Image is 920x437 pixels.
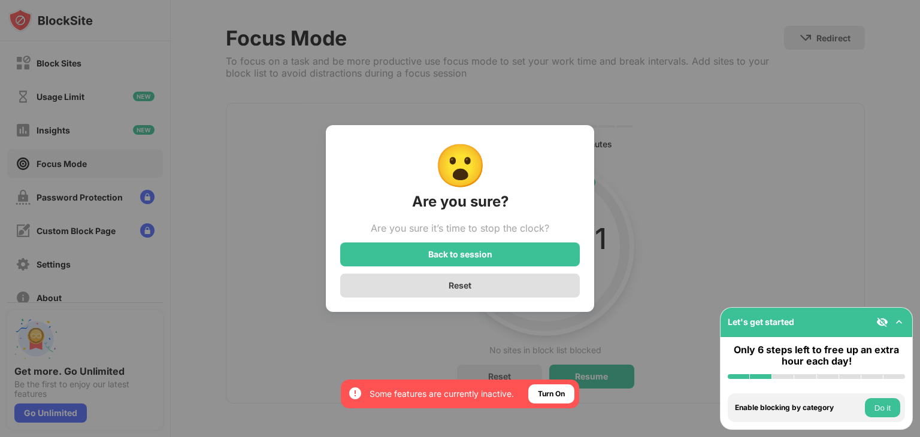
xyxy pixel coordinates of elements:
[434,139,486,190] div: 😮
[371,221,549,235] div: Are you sure it’s time to stop the clock?
[428,250,492,259] div: Back to session
[370,388,514,400] div: Some features are currently inactive.
[449,280,471,290] div: Reset
[876,316,888,328] img: eye-not-visible.svg
[348,386,362,400] img: error-circle-white.svg
[893,316,905,328] img: omni-setup-toggle.svg
[728,344,905,367] div: Only 6 steps left to free up an extra hour each day!
[865,398,900,417] button: Do it
[538,388,565,400] div: Turn On
[412,192,509,211] div: Are you sure?
[735,403,862,412] div: Enable blocking by category
[728,317,794,327] div: Let's get started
